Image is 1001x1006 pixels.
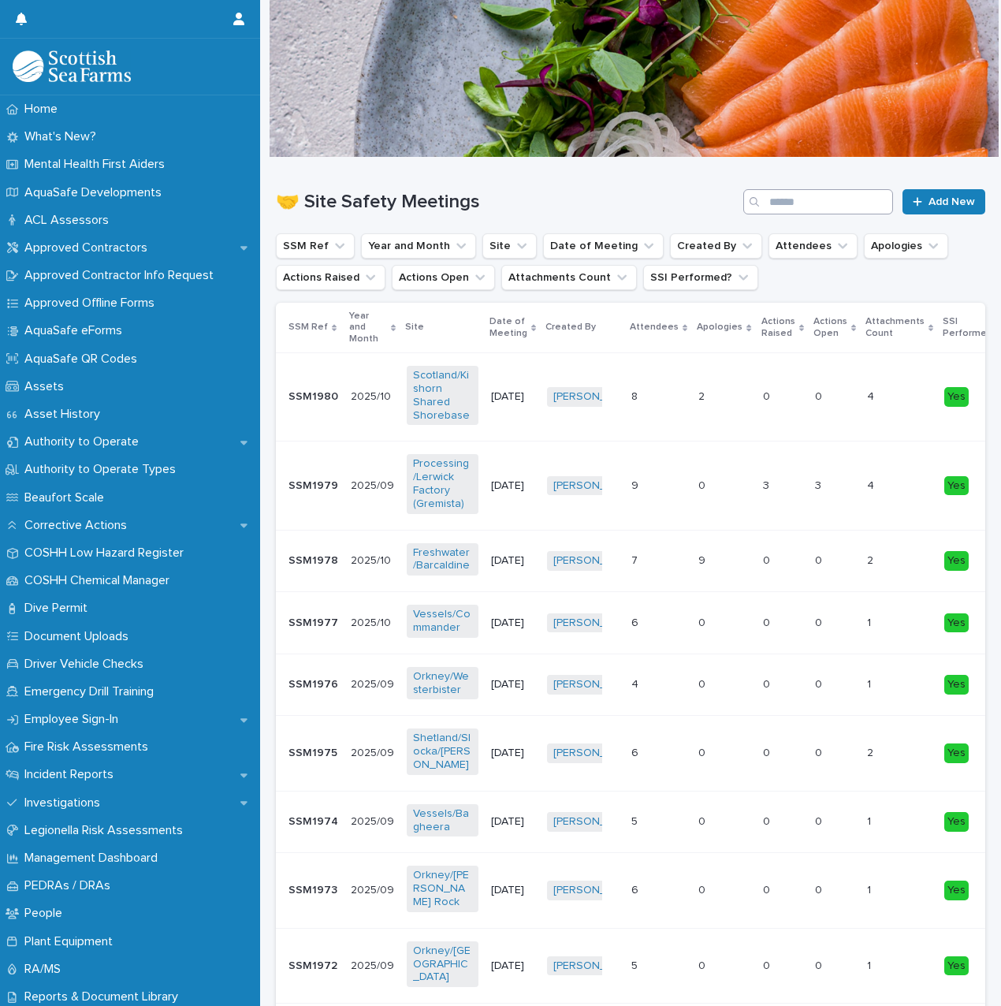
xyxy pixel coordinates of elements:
[482,233,537,259] button: Site
[698,743,709,760] p: 0
[763,675,773,691] p: 0
[288,387,341,404] p: SSM1980
[670,233,762,259] button: Created By
[18,268,226,283] p: Approved Contractor Info Request
[288,319,328,336] p: SSM Ref
[351,613,394,630] p: 2025/10
[18,989,191,1004] p: Reports & Document Library
[413,807,472,834] a: Vessels/Bagheera
[867,476,877,493] p: 4
[698,476,709,493] p: 0
[18,629,141,644] p: Document Uploads
[944,956,969,976] div: Yes
[630,319,679,336] p: Attendees
[491,617,534,630] p: [DATE]
[763,476,772,493] p: 3
[18,434,151,449] p: Authority to Operate
[18,490,117,505] p: Beaufort Scale
[18,157,177,172] p: Mental Health First Aiders
[276,265,385,290] button: Actions Raised
[763,956,773,973] p: 0
[815,675,825,691] p: 0
[288,956,340,973] p: SSM1972
[18,352,150,367] p: AquaSafe QR Codes
[944,675,969,695] div: Yes
[349,307,387,348] p: Year and Month
[18,878,123,893] p: PEDRAs / DRAs
[18,296,167,311] p: Approved Offline Forms
[288,613,341,630] p: SSM1977
[491,815,534,829] p: [DATE]
[18,213,121,228] p: ACL Assessors
[761,313,795,342] p: Actions Raised
[18,740,161,754] p: Fire Risk Assessments
[763,613,773,630] p: 0
[698,812,709,829] p: 0
[944,613,969,633] div: Yes
[18,546,196,561] p: COSHH Low Hazard Register
[867,675,874,691] p: 1
[18,823,195,838] p: Legionella Risk Assessments
[763,812,773,829] p: 0
[698,387,708,404] p: 2
[288,476,341,493] p: SSM1979
[944,812,969,832] div: Yes
[631,881,642,897] p: 6
[698,881,709,897] p: 0
[491,959,534,973] p: [DATE]
[815,551,825,568] p: 0
[413,945,472,984] a: Orkney/[GEOGRAPHIC_DATA]
[351,812,397,829] p: 2025/09
[553,678,639,691] a: [PERSON_NAME]
[351,881,397,897] p: 2025/09
[815,387,825,404] p: 0
[553,390,639,404] a: [PERSON_NAME]
[18,462,188,477] p: Authority to Operate Types
[413,732,472,771] a: Shetland/Slocka/[PERSON_NAME]
[18,240,160,255] p: Approved Contractors
[867,743,876,760] p: 2
[288,551,341,568] p: SSM1978
[18,601,100,616] p: Dive Permit
[867,551,876,568] p: 2
[697,319,742,336] p: Apologies
[631,675,642,691] p: 4
[763,743,773,760] p: 0
[413,546,472,573] a: Freshwater/Barcaldine
[944,551,969,571] div: Yes
[867,613,874,630] p: 1
[815,956,825,973] p: 0
[351,551,394,568] p: 2025/10
[553,959,639,973] a: [PERSON_NAME]
[631,551,641,568] p: 7
[491,678,534,691] p: [DATE]
[815,476,824,493] p: 3
[413,670,472,697] a: Orkney/Westerbister
[813,313,847,342] p: Actions Open
[18,684,166,699] p: Emergency Drill Training
[392,265,495,290] button: Actions Open
[631,613,642,630] p: 6
[943,313,997,342] p: SSI Performed?
[867,956,874,973] p: 1
[489,313,527,342] p: Date of Meeting
[18,712,131,727] p: Employee Sign-In
[698,956,709,973] p: 0
[743,189,893,214] div: Search
[491,479,534,493] p: [DATE]
[553,747,639,760] a: [PERSON_NAME]
[815,613,825,630] p: 0
[361,233,476,259] button: Year and Month
[351,956,397,973] p: 2025/09
[768,233,858,259] button: Attendees
[944,476,969,496] div: Yes
[698,613,709,630] p: 0
[491,390,534,404] p: [DATE]
[18,379,76,394] p: Assets
[815,881,825,897] p: 0
[276,191,737,214] h1: 🤝 Site Safety Meetings
[867,387,877,404] p: 4
[698,675,709,691] p: 0
[18,518,140,533] p: Corrective Actions
[18,795,113,810] p: Investigations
